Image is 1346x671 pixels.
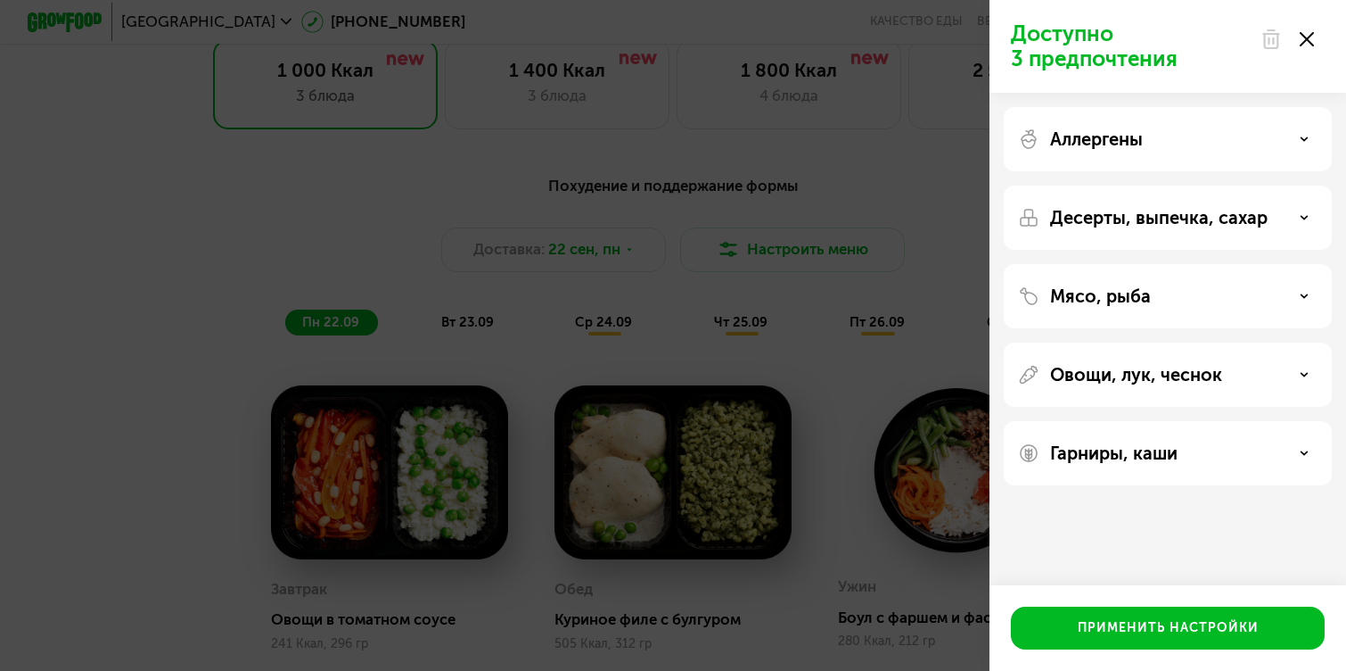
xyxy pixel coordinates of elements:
p: Овощи, лук, чеснок [1050,364,1222,385]
div: Применить настройки [1078,619,1259,637]
p: Гарниры, каши [1050,443,1178,464]
button: Применить настройки [1011,607,1325,650]
p: Доступно 3 предпочтения [1011,21,1250,71]
p: Десерты, выпечка, сахар [1050,207,1268,228]
p: Мясо, рыба [1050,286,1151,307]
p: Аллергены [1050,128,1143,150]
